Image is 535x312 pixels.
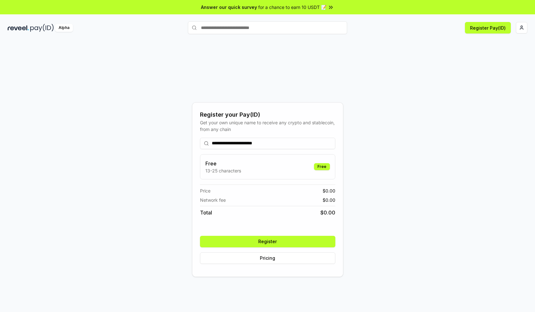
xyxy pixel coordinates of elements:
button: Register [200,236,335,247]
span: $ 0.00 [323,197,335,203]
span: Network fee [200,197,226,203]
button: Pricing [200,252,335,264]
p: 13-25 characters [205,167,241,174]
span: Price [200,187,210,194]
img: pay_id [30,24,54,32]
button: Register Pay(ID) [465,22,511,33]
div: Free [314,163,330,170]
span: $ 0.00 [323,187,335,194]
div: Alpha [55,24,73,32]
div: Register your Pay(ID) [200,110,335,119]
h3: Free [205,160,241,167]
img: reveel_dark [8,24,29,32]
span: for a chance to earn 10 USDT 📝 [258,4,326,11]
span: Answer our quick survey [201,4,257,11]
span: Total [200,209,212,216]
div: Get your own unique name to receive any crypto and stablecoin, from any chain [200,119,335,133]
span: $ 0.00 [320,209,335,216]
